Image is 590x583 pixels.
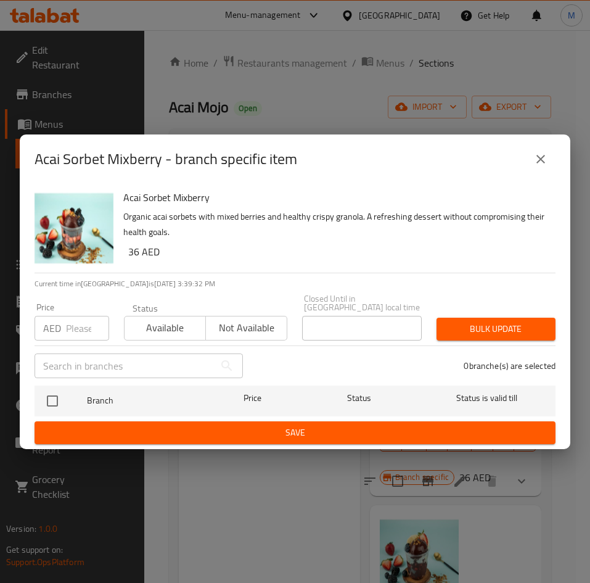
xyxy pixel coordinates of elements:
[35,189,113,268] img: Acai Sorbet Mixberry
[44,425,546,440] span: Save
[128,243,546,260] h6: 36 AED
[123,209,546,240] p: Organic acai sorbets with mixed berries and healthy crispy granola. A refreshing dessert without ...
[428,391,546,406] span: Status is valid till
[211,319,282,337] span: Not available
[215,391,290,406] span: Price
[35,421,555,444] button: Save
[87,393,205,408] span: Branch
[124,316,206,341] button: Available
[205,316,287,341] button: Not available
[446,321,546,337] span: Bulk update
[436,318,555,341] button: Bulk update
[66,316,109,341] input: Please enter price
[35,278,555,289] p: Current time in [GEOGRAPHIC_DATA] is [DATE] 3:39:32 PM
[123,189,546,206] h6: Acai Sorbet Mixberry
[300,391,417,406] span: Status
[43,321,61,336] p: AED
[526,144,555,174] button: close
[35,149,297,169] h2: Acai Sorbet Mixberry - branch specific item
[129,319,201,337] span: Available
[464,360,555,372] p: 0 branche(s) are selected
[35,354,215,378] input: Search in branches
